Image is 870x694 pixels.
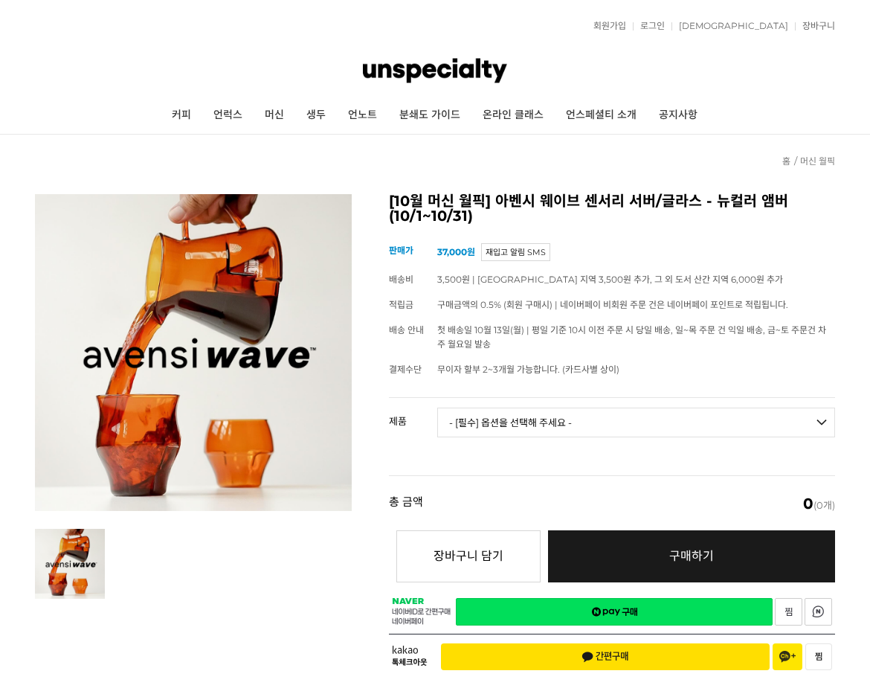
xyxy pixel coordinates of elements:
[779,651,796,663] span: 채널 추가
[782,155,790,167] a: 홈
[800,155,835,167] a: 머신 월픽
[648,97,709,134] a: 공지사항
[633,22,665,30] a: 로그인
[471,97,555,134] a: 온라인 클래스
[671,22,788,30] a: [DEMOGRAPHIC_DATA]
[202,97,254,134] a: 언럭스
[254,97,295,134] a: 머신
[35,194,352,511] img: [10월 머신 월픽] 아벤시 웨이브 센서리 서버/글라스 - 뉴컬러 앰버 (10/1~10/31)
[389,496,423,511] strong: 총 금액
[775,598,802,626] a: 새창
[773,643,802,670] button: 채널 추가
[555,97,648,134] a: 언스페셜티 소개
[392,646,430,667] span: 카카오 톡체크아웃
[295,97,337,134] a: 생두
[337,97,388,134] a: 언노트
[803,495,813,513] em: 0
[389,324,424,335] span: 배송 안내
[548,530,835,582] a: 구매하기
[437,246,475,257] strong: 37,000원
[795,22,835,30] a: 장바구니
[805,598,832,626] a: 새창
[396,530,541,582] button: 장바구니 담기
[805,643,832,670] button: 찜
[456,598,773,626] a: 새창
[586,22,626,30] a: 회원가입
[437,324,826,350] span: 첫 배송일 10월 13일(월) | 평일 기준 10시 이전 주문 시 당일 배송, 일~목 주문 건 익일 배송, 금~토 주문건 차주 월요일 발송
[389,299,413,310] span: 적립금
[441,643,770,670] button: 간편구매
[581,651,629,663] span: 간편구매
[389,398,437,432] th: 제품
[437,274,783,285] span: 3,500원 | [GEOGRAPHIC_DATA] 지역 3,500원 추가, 그 외 도서 산간 지역 6,000원 추가
[363,48,507,93] img: 언스페셜티 몰
[388,97,471,134] a: 분쇄도 가이드
[437,299,788,310] span: 구매금액의 0.5% (회원 구매시) | 네이버페이 비회원 주문 건은 네이버페이 포인트로 적립됩니다.
[437,364,619,375] span: 무이자 할부 2~3개월 가능합니다. (카드사별 상이)
[803,496,835,511] span: (0개)
[815,652,822,662] span: 찜
[389,194,835,223] h2: [10월 머신 월픽] 아벤시 웨이브 센서리 서버/글라스 - 뉴컬러 앰버 (10/1~10/31)
[389,274,413,285] span: 배송비
[161,97,202,134] a: 커피
[669,549,714,563] span: 구매하기
[389,245,413,256] span: 판매가
[389,364,422,375] span: 결제수단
